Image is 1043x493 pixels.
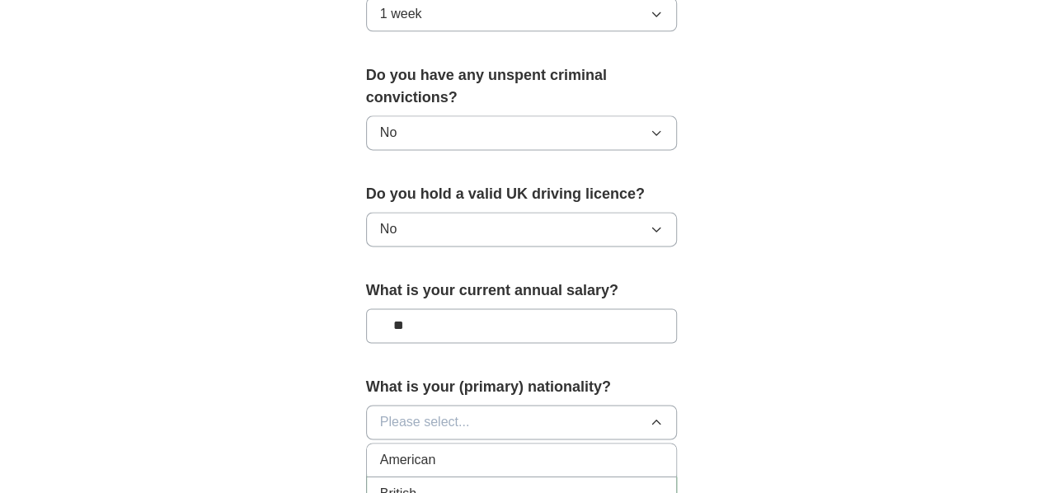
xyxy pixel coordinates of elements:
[366,212,678,246] button: No
[366,376,678,398] label: What is your (primary) nationality?
[380,219,397,239] span: No
[380,4,422,24] span: 1 week
[380,450,436,470] span: American
[366,279,678,302] label: What is your current annual salary?
[366,115,678,150] button: No
[366,183,678,205] label: Do you hold a valid UK driving licence?
[366,64,678,109] label: Do you have any unspent criminal convictions?
[380,123,397,143] span: No
[380,412,470,432] span: Please select...
[366,405,678,439] button: Please select...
